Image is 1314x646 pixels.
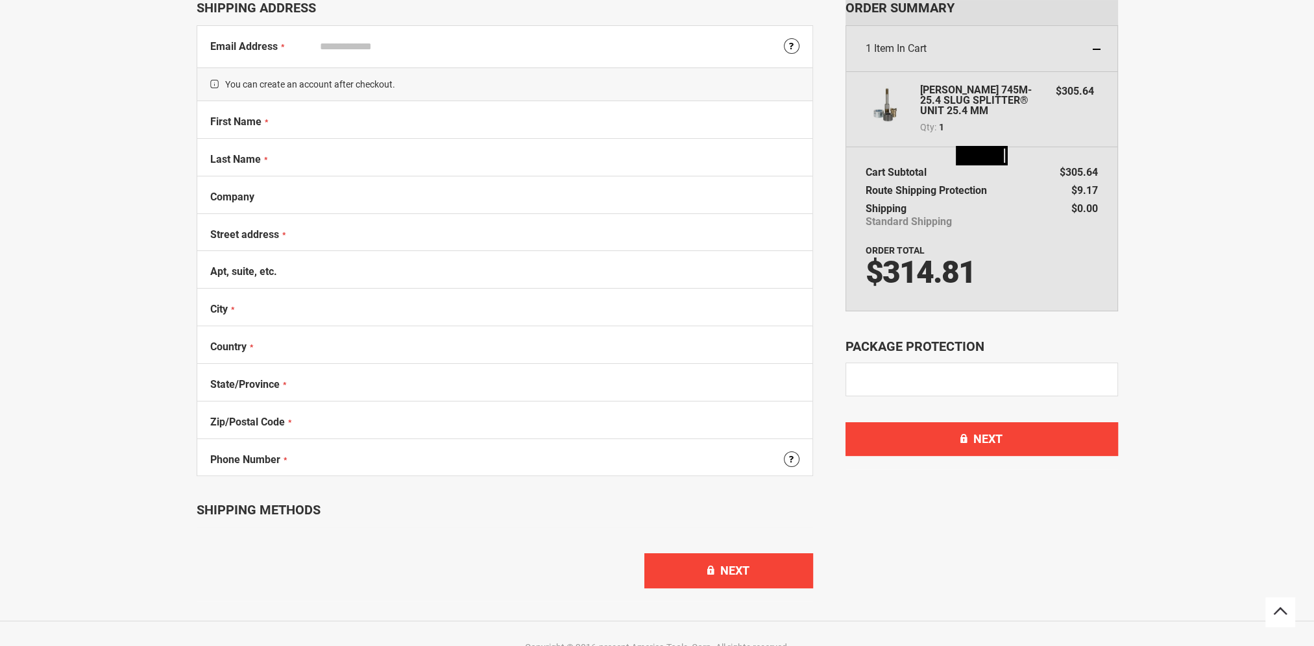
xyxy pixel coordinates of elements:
[197,502,813,518] div: Shipping Methods
[644,553,813,588] button: Next
[973,432,1003,446] span: Next
[210,265,277,278] span: Apt, suite, etc.
[956,146,1008,165] img: Loading...
[210,378,280,390] span: State/Province
[846,422,1118,456] button: Next
[210,115,262,128] span: First Name
[210,153,261,165] span: Last Name
[210,40,278,53] span: Email Address
[210,228,279,241] span: Street address
[210,341,247,353] span: Country
[210,416,285,428] span: Zip/Postal Code
[846,337,1118,356] div: Package Protection
[210,191,254,203] span: Company
[210,453,280,466] span: Phone Number
[197,67,812,101] span: You can create an account after checkout.
[720,564,749,577] span: Next
[210,303,228,315] span: City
